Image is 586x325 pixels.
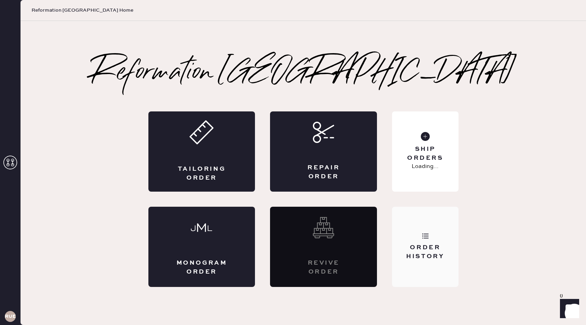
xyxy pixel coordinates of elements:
p: Loading... [412,162,439,171]
div: Revive order [297,259,350,276]
div: Ship Orders [398,145,453,162]
span: Reformation [GEOGRAPHIC_DATA] Home [32,7,133,14]
h2: Reformation [GEOGRAPHIC_DATA] [91,59,515,87]
h3: RUESA [5,314,16,319]
div: Interested? Contact us at care@hemster.co [270,207,377,287]
iframe: Front Chat [553,294,583,324]
div: Tailoring Order [176,165,228,182]
div: Order History [398,243,453,261]
div: Repair Order [297,164,350,181]
div: Monogram Order [176,259,228,276]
